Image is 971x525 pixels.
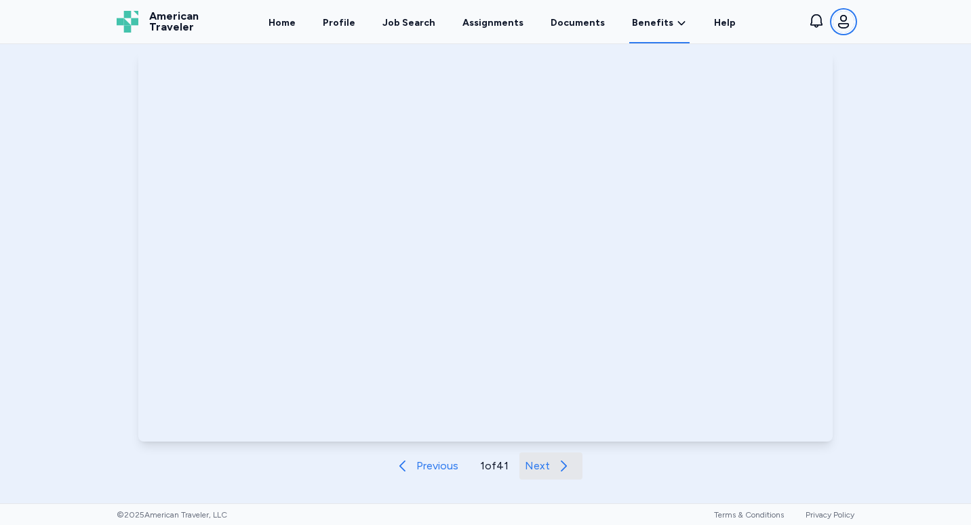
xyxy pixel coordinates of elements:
span: American Traveler [149,11,199,33]
button: Previous [389,452,469,480]
span: Previous [416,458,458,474]
a: Benefits [632,16,687,30]
a: Privacy Policy [806,510,854,520]
div: Job Search [382,16,435,30]
img: Logo [117,11,138,33]
span: © 2025 American Traveler, LLC [117,509,227,520]
a: Terms & Conditions [714,510,784,520]
button: Next [519,452,582,480]
span: Next [525,458,550,474]
span: Benefits [632,16,673,30]
p: 1 of 41 [480,458,509,474]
